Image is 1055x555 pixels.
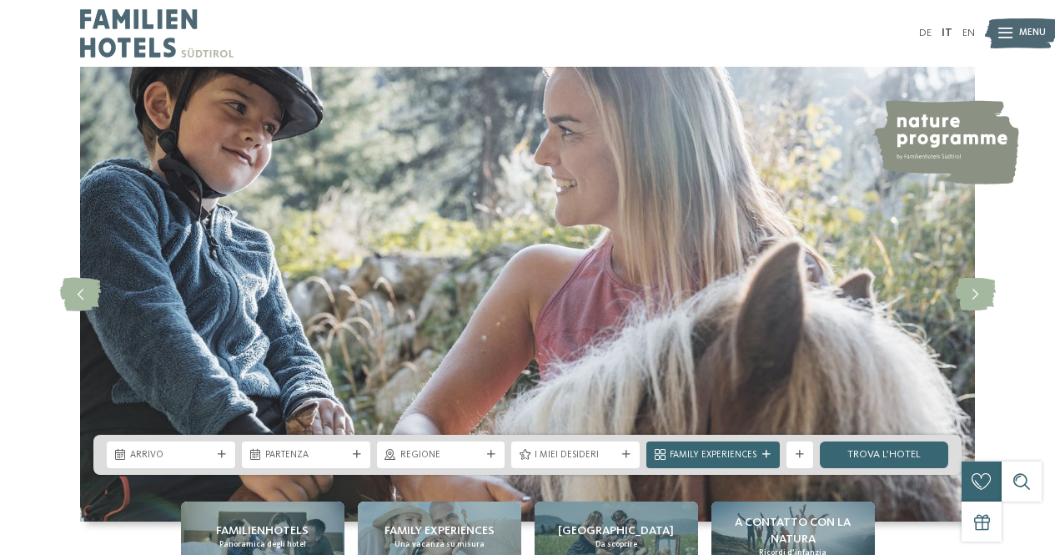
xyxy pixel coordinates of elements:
span: Arrivo [130,449,212,462]
span: Panoramica degli hotel [219,539,306,550]
a: IT [942,28,952,38]
img: Family hotel Alto Adige: the happy family places! [80,67,975,522]
span: A contatto con la natura [718,514,868,547]
span: Partenza [265,449,347,462]
a: EN [962,28,975,38]
span: I miei desideri [535,449,616,462]
a: DE [919,28,932,38]
a: trova l’hotel [820,441,948,468]
span: [GEOGRAPHIC_DATA] [558,522,674,539]
span: Family Experiences [670,449,756,462]
span: Familienhotels [216,522,309,539]
img: nature programme by Familienhotels Südtirol [872,100,1019,184]
span: Una vacanza su misura [394,539,485,550]
span: Family experiences [384,522,495,539]
span: Da scoprire [595,539,637,550]
span: Regione [400,449,482,462]
span: Menu [1019,27,1046,40]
